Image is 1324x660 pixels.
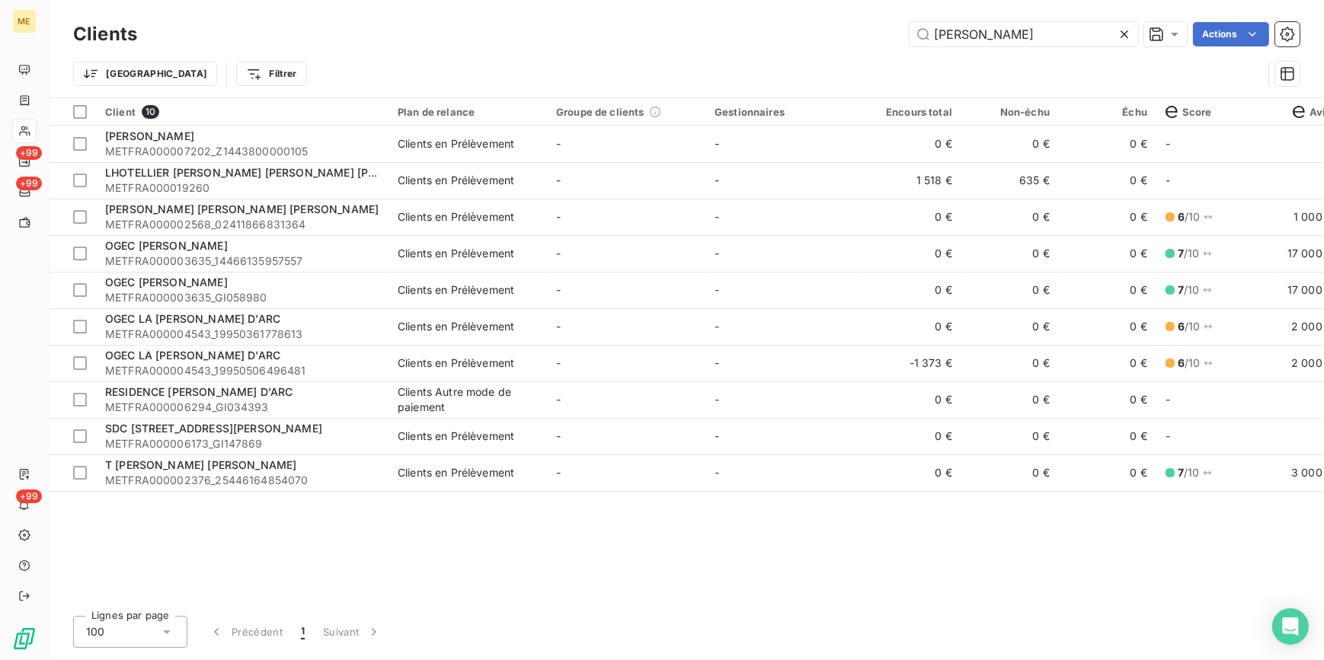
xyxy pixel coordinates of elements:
[1156,126,1278,162] td: -
[105,129,194,142] span: [PERSON_NAME]
[105,473,379,488] span: METFRA000002376_25446164854070
[715,210,719,223] span: -
[864,126,961,162] td: 0 €
[105,436,379,451] span: METFRA000006173_GI147869
[105,253,379,269] span: METFRA000003635_14466135957557
[1178,246,1200,261] span: / 10
[105,363,379,378] span: METFRA000004543_19950506496481
[961,126,1059,162] td: 0 €
[398,384,538,415] div: Clients Autre mode de paiement
[1178,356,1185,369] span: 6
[715,247,719,260] span: -
[12,9,37,33] div: ME
[314,616,391,648] button: Suivant
[1166,106,1212,118] span: Score
[715,356,719,369] span: -
[1068,106,1147,118] div: Échu
[961,162,1059,199] td: 635 €
[971,106,1050,118] div: Non-échu
[1059,418,1156,454] td: 0 €
[1178,282,1200,298] span: / 10
[961,199,1059,235] td: 0 €
[105,217,379,232] span: METFRA000002568_02411866831364
[105,202,379,215] span: [PERSON_NAME] [PERSON_NAME] [PERSON_NAME]
[105,385,293,398] span: RESIDENCE [PERSON_NAME] D'ARC
[12,180,36,204] a: +99
[1178,209,1201,225] span: / 10
[864,235,961,272] td: 0 €
[105,166,446,179] span: LHOTELLIER [PERSON_NAME] [PERSON_NAME] [PERSON_NAME]
[1059,199,1156,235] td: 0 €
[105,144,379,159] span: METFRA000007202_Z1443800000105
[1193,22,1269,46] button: Actions
[961,345,1059,381] td: 0 €
[556,106,644,118] span: Groupe de clients
[1156,381,1278,418] td: -
[1156,162,1278,199] td: -
[864,162,961,199] td: 1 518 €
[86,624,104,639] span: 100
[556,429,561,442] span: -
[961,272,1059,308] td: 0 €
[105,312,280,325] span: OGEC LA [PERSON_NAME] D'ARC
[556,393,561,406] span: -
[715,283,719,296] span: -
[1059,235,1156,272] td: 0 €
[715,137,719,150] span: -
[1178,466,1184,479] span: 7
[1059,308,1156,345] td: 0 €
[873,106,952,118] div: Encours total
[105,276,228,289] span: OGEC [PERSON_NAME]
[961,235,1059,272] td: 0 €
[961,454,1059,491] td: 0 €
[1059,272,1156,308] td: 0 €
[1059,162,1156,199] td: 0 €
[1178,319,1201,334] span: / 10
[292,616,314,648] button: 1
[105,180,379,196] span: METFRA000019260
[1272,608,1309,645] div: Open Intercom Messenger
[12,627,37,651] img: Logo LeanPay
[105,349,280,362] span: OGEC LA [PERSON_NAME] D'ARC
[961,418,1059,454] td: 0 €
[1059,454,1156,491] td: 0 €
[105,458,296,471] span: T [PERSON_NAME] [PERSON_NAME]
[105,106,136,118] span: Client
[715,429,719,442] span: -
[73,62,217,86] button: [GEOGRAPHIC_DATA]
[73,21,137,48] h3: Clients
[715,320,719,333] span: -
[16,177,42,190] span: +99
[142,105,159,119] span: 10
[556,137,561,150] span: -
[105,239,228,252] span: OGEC [PERSON_NAME]
[1156,418,1278,454] td: -
[398,106,538,118] div: Plan de relance
[398,173,514,188] div: Clients en Prélèvement
[556,247,561,260] span: -
[1178,465,1200,480] span: / 10
[556,320,561,333] span: -
[864,381,961,418] td: 0 €
[715,106,855,118] div: Gestionnaires
[864,454,961,491] td: 0 €
[105,290,379,305] span: METFRA000003635_GI058980
[1059,381,1156,418] td: 0 €
[1178,247,1184,260] span: 7
[398,136,514,151] div: Clients en Prélèvement
[1178,283,1184,296] span: 7
[556,356,561,369] span: -
[105,400,379,415] span: METFRA000006294_GI034393
[12,149,36,174] a: +99
[864,272,961,308] td: 0 €
[715,466,719,479] span: -
[864,418,961,454] td: 0 €
[961,308,1059,345] td: 0 €
[398,429,514,444] div: Clients en Prélèvement
[301,624,305,639] span: 1
[200,616,292,648] button: Précédent
[864,199,961,235] td: 0 €
[715,174,719,187] span: -
[398,356,514,371] div: Clients en Prélèvement
[236,62,306,86] button: Filtrer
